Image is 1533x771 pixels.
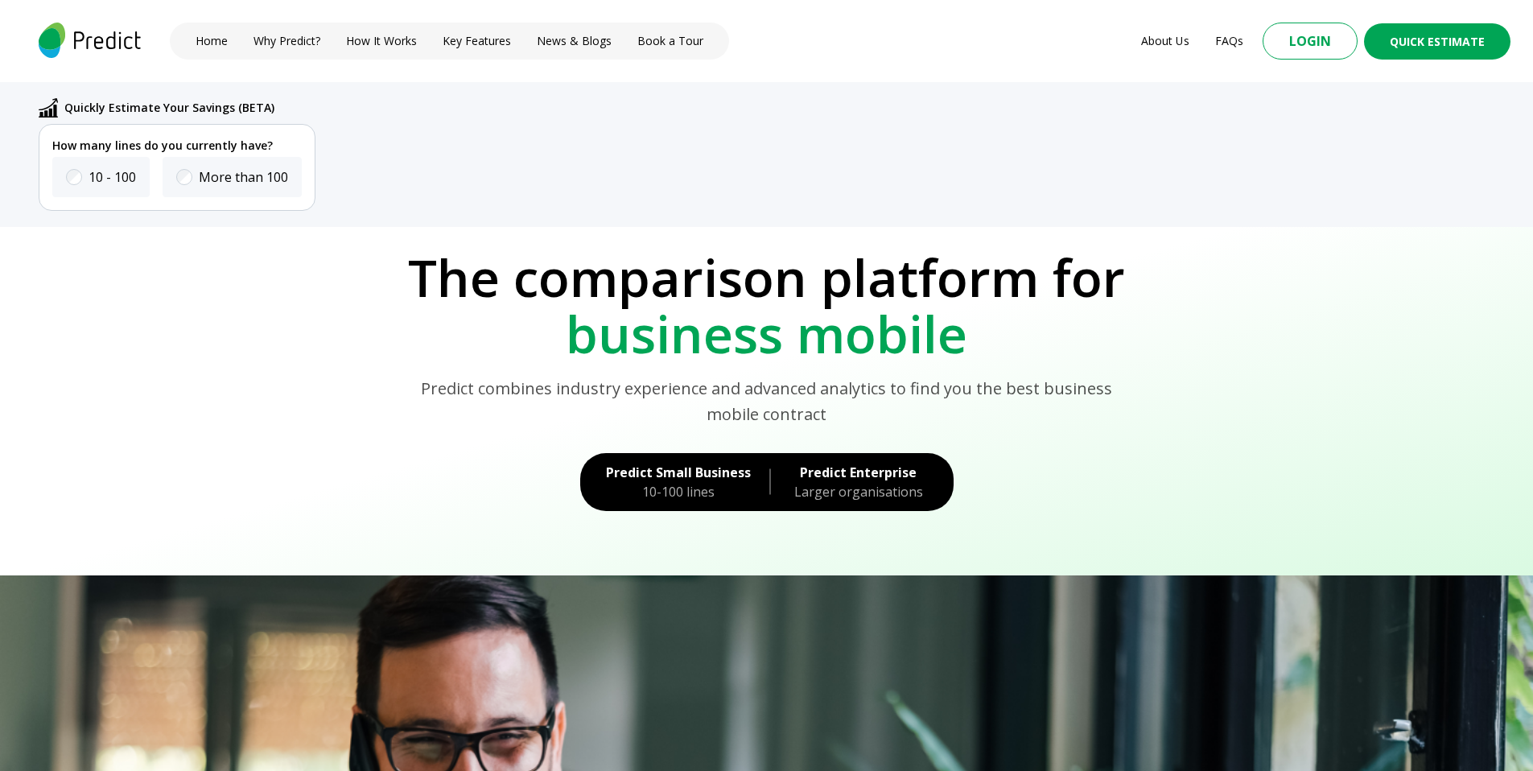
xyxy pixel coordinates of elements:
[786,453,954,511] a: Predict EnterpriseLarger organisations
[199,167,288,187] label: More than 100
[1364,23,1510,60] button: Quick Estimate
[1263,23,1358,60] button: Login
[789,463,928,482] div: Predict Enterprise
[443,33,511,49] a: Key Features
[1141,33,1189,49] a: About Us
[35,23,144,58] img: logo
[39,98,58,118] img: abc
[52,138,302,154] p: How many lines do you currently have?
[23,249,1510,306] p: The comparison platform for
[1215,33,1243,49] a: FAQs
[537,33,612,49] a: News & Blogs
[346,33,417,49] a: How It Works
[637,33,703,49] a: Book a Tour
[196,33,228,49] a: Home
[394,376,1139,427] p: Predict combines industry experience and advanced analytics to find you the best business mobile ...
[23,306,1510,362] p: business mobile
[606,463,751,482] div: Predict Small Business
[253,33,320,49] a: Why Predict?
[789,482,928,501] div: Larger organisations
[89,167,136,187] label: 10 - 100
[64,99,274,117] p: Quickly Estimate Your Savings (BETA)
[580,453,754,511] a: Predict Small Business10-100 lines
[606,482,751,501] div: 10-100 lines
